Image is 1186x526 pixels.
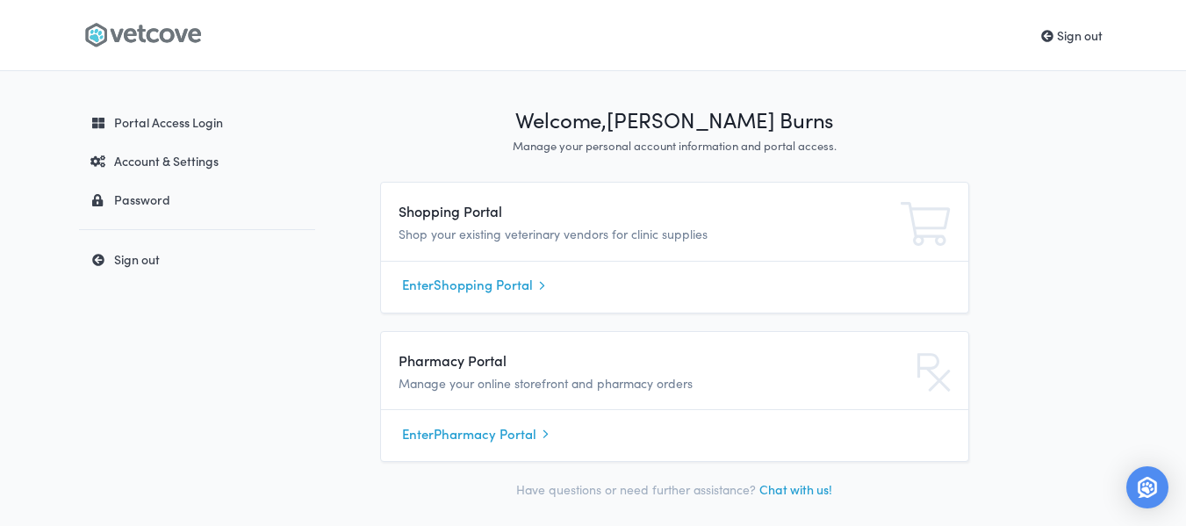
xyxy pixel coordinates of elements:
div: Sign out [83,250,306,268]
h4: Pharmacy Portal [399,349,766,371]
h4: Shopping Portal [399,200,766,221]
p: Have questions or need further assistance? [380,479,969,500]
a: EnterShopping Portal [402,272,947,299]
p: Manage your personal account information and portal access. [380,138,969,155]
h1: Welcome, [PERSON_NAME] Burns [380,106,969,134]
a: Account & Settings [79,145,315,177]
div: Password [83,191,306,208]
a: Chat with us! [759,480,832,498]
a: Sign out [1041,26,1103,44]
a: Password [79,184,315,215]
a: EnterPharmacy Portal [402,421,947,447]
p: Manage your online storefront and pharmacy orders [399,374,766,393]
div: Portal Access Login [83,113,306,131]
a: Sign out [79,243,315,275]
div: Account & Settings [83,152,306,169]
a: Portal Access Login [79,106,315,138]
p: Shop your existing veterinary vendors for clinic supplies [399,225,766,244]
div: Open Intercom Messenger [1126,466,1168,508]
